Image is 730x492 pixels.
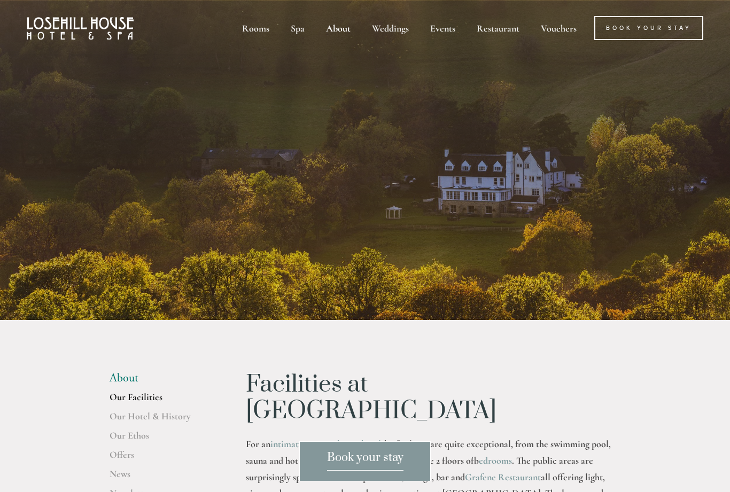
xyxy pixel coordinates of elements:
[467,16,529,40] div: Restaurant
[110,371,212,385] li: About
[27,17,134,40] img: Losehill House
[270,438,381,450] a: intimate country house hotel
[327,450,403,471] span: Book your stay
[531,16,586,40] a: Vouchers
[110,391,212,410] a: Our Facilities
[594,16,703,40] a: Book Your Stay
[316,16,360,40] div: About
[232,16,279,40] div: Rooms
[421,16,465,40] div: Events
[246,371,620,425] h1: Facilities at [GEOGRAPHIC_DATA]
[465,471,541,483] a: Grafene Restaurant
[281,16,314,40] div: Spa
[110,429,212,449] a: Our Ethos
[362,16,418,40] div: Weddings
[299,441,431,481] a: Book your stay
[110,410,212,429] a: Our Hotel & History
